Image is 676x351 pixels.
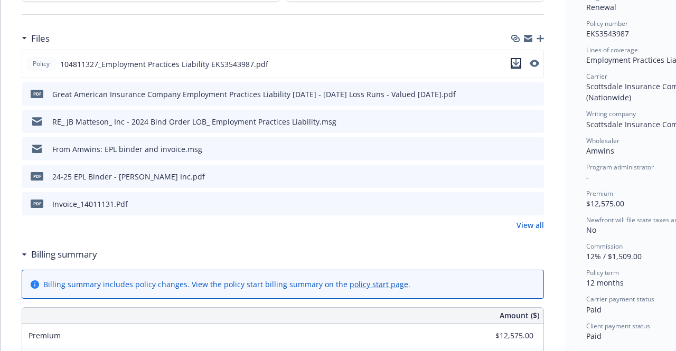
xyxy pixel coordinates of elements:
span: Carrier [586,72,607,81]
div: Billing summary [22,248,97,261]
span: Wholesaler [586,136,619,145]
span: Client payment status [586,321,650,330]
span: 104811327_Employment Practices Liability EKS3543987.pdf [60,59,268,70]
span: Lines of coverage [586,45,638,54]
span: 12 months [586,278,624,288]
span: Renewal [586,2,616,12]
h3: Billing summary [31,248,97,261]
span: 12% / $1,509.00 [586,251,642,261]
span: EKS3543987 [586,29,629,39]
span: Amount ($) [500,310,539,321]
h3: Files [31,32,50,45]
button: download file [511,58,521,70]
span: Amwins [586,146,614,156]
span: Carrier payment status [586,295,654,303]
span: Writing company [586,109,636,118]
div: RE_ JB Matteson_ Inc - 2024 Bind Order LOB_ Employment Practices Liability.msg [52,116,336,127]
span: Policy term [586,268,619,277]
div: Files [22,32,50,45]
button: download file [513,171,522,182]
button: preview file [530,171,540,182]
button: preview file [530,58,539,70]
button: download file [513,198,522,210]
button: download file [513,144,522,155]
span: Pdf [31,200,43,207]
span: Paid [586,305,602,315]
div: From Amwins: EPL binder and invoice.msg [52,144,202,155]
button: preview file [530,89,540,100]
button: download file [513,116,522,127]
span: Paid [586,331,602,341]
span: - [586,172,589,182]
button: preview file [530,144,540,155]
span: Program administrator [586,163,654,172]
div: Invoice_14011131.Pdf [52,198,128,210]
button: download file [511,58,521,69]
a: View all [517,220,544,231]
span: pdf [31,172,43,180]
button: preview file [530,60,539,67]
div: 24-25 EPL Binder - [PERSON_NAME] Inc.pdf [52,171,205,182]
span: No [586,225,596,235]
span: $12,575.00 [586,198,624,208]
input: 0.00 [471,328,540,344]
span: Premium [586,189,613,198]
div: Great American Insurance Company Employment Practices Liability [DATE] - [DATE] Loss Runs - Value... [52,89,456,100]
button: preview file [530,116,540,127]
button: preview file [530,198,540,210]
a: policy start page [350,279,408,289]
span: Policy [31,59,52,69]
span: Policy number [586,19,628,28]
div: Billing summary includes policy changes. View the policy start billing summary on the . [43,279,410,290]
span: pdf [31,90,43,98]
span: Premium [29,330,61,340]
span: Commission [586,242,623,251]
button: download file [513,89,522,100]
